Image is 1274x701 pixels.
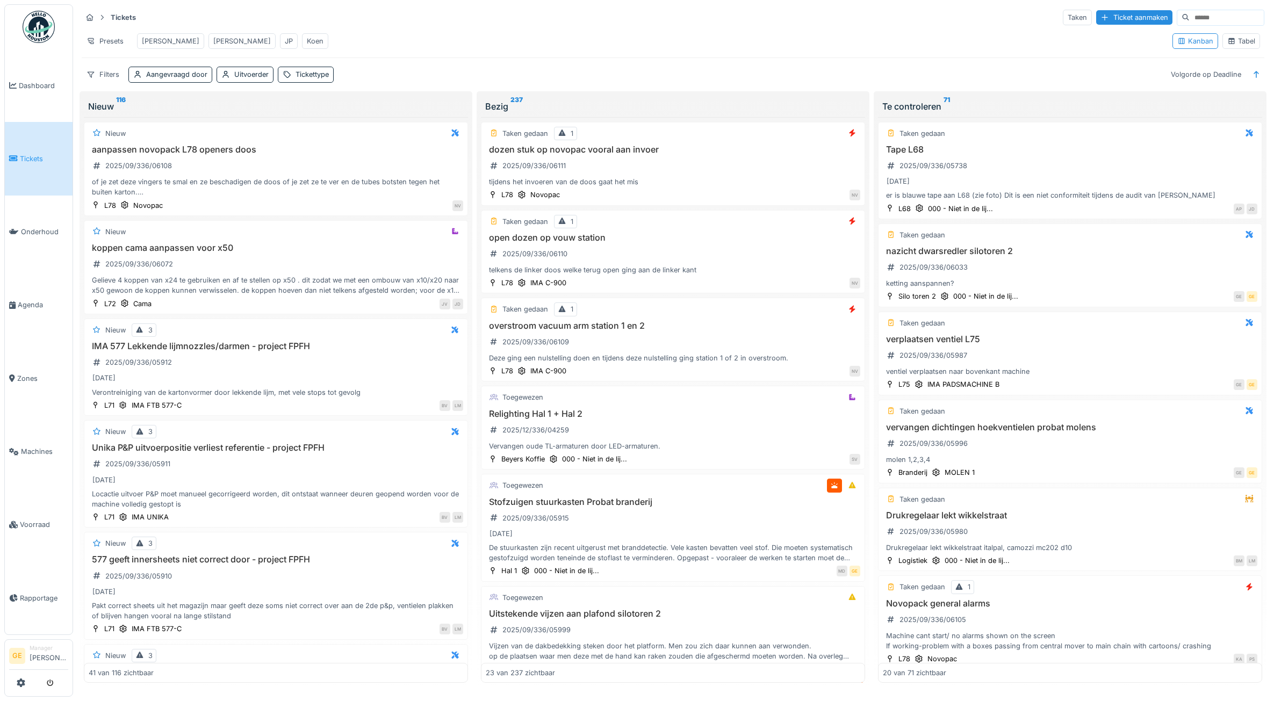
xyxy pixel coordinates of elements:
div: IMA C-900 [530,366,566,376]
div: 2025/09/336/06111 [502,161,566,171]
div: L78 [898,654,910,664]
div: Locactie uitvoer P&P moet manueel gecorrigeerd worden, dit ontstaat wanneer deuren geopend worden... [89,489,463,509]
div: Logistiek [898,555,927,566]
div: Drukregelaar lekt wikkelstraat italpal, camozzi mc202 d10 [883,543,1257,553]
a: Rapportage [5,561,73,634]
div: 2025/09/336/05915 [502,513,569,523]
div: er is blauwe tape aan L68 (zie foto) Dit is een niet conformiteit tijdens de audit van [PERSON_NAME] [883,190,1257,200]
div: 000 - Niet in de lij... [534,566,599,576]
div: 20 van 71 zichtbaar [883,668,946,678]
a: Zones [5,342,73,415]
span: Agenda [18,300,68,310]
div: 1 [968,582,970,592]
div: 000 - Niet in de lij... [562,454,627,464]
a: Agenda [5,269,73,342]
div: NV [850,366,860,377]
div: Deze ging een nulstelling doen en tijdens deze nulstelling ging station 1 of 2 in overstroom. [486,353,860,363]
div: IMA UNIKA [132,512,169,522]
div: L71 [104,512,114,522]
div: 2025/09/336/06033 [899,262,968,272]
div: Pakt correct sheets uit het magazijn maar geeft deze soms niet correct over aan de 2de p&p, venti... [89,601,463,621]
div: 1 [571,304,573,314]
div: 2025/09/336/05996 [899,438,968,449]
h3: open dozen op vouw station [486,233,860,243]
div: L78 [104,200,116,211]
div: NV [850,190,860,200]
div: NV [452,200,463,211]
div: LM [452,512,463,523]
div: Hal 1 [501,566,517,576]
div: 2025/09/336/05987 [899,350,967,360]
div: Nieuw [105,128,126,139]
div: Taken gedaan [502,128,548,139]
div: GE [1247,379,1257,390]
span: Rapportage [20,593,68,603]
div: L68 [898,204,911,214]
div: JD [1247,204,1257,214]
div: 41 van 116 zichtbaar [89,668,154,678]
div: Branderij [898,467,927,478]
div: Manager [30,644,68,652]
div: Vervangen oude TL-armaturen door LED-armaturen. [486,441,860,451]
div: L71 [104,400,114,410]
div: Taken gedaan [899,230,945,240]
div: MD [837,566,847,576]
div: LM [1247,555,1257,566]
a: GE Manager[PERSON_NAME] [9,644,68,670]
div: Toegewezen [502,480,543,490]
div: 3 [148,427,153,437]
div: 2025/09/336/05738 [899,161,967,171]
div: [DATE] [92,587,116,597]
div: L75 [898,379,910,389]
a: Tickets [5,122,73,195]
div: Nieuw [105,227,126,237]
div: Nieuw [105,651,126,661]
div: Machine cant start/ no alarms shown on the screen If working-problem with a boxes passing from ce... [883,631,1257,651]
div: JP [285,36,293,46]
div: Vijzen van de dakbedekking steken door het platform. Men zou zich daar kunnen aan verwonden. op d... [486,641,860,661]
div: Verontreiniging van de kartonvormer door lekkende lijm, met vele stops tot gevolg [89,387,463,398]
div: IMA FTB 577-C [132,624,182,634]
div: JD [452,299,463,309]
img: Badge_color-CXgf-gQk.svg [23,11,55,43]
div: [DATE] [490,529,513,539]
div: Bezig [485,100,861,113]
div: L78 [501,278,513,288]
div: Koen [307,36,323,46]
div: [DATE] [92,475,116,485]
div: GE [1234,379,1244,390]
div: of je zet deze vingers te smal en ze beschadigen de doos of je zet ze te ver en de tubes botsten ... [89,177,463,197]
div: Te controleren [882,100,1258,113]
div: L78 [501,190,513,200]
div: Tickettype [296,69,329,80]
div: IMA C-900 [530,278,566,288]
div: 000 - Niet in de lij... [928,204,993,214]
h3: 577 geeft innersheets niet correct door - project FPFH [89,554,463,565]
div: BV [440,624,450,634]
sup: 116 [116,100,126,113]
div: 2025/09/336/05912 [105,357,172,367]
div: IMA FTB 577-C [132,400,182,410]
span: Zones [17,373,68,384]
div: MOLEN 1 [945,467,975,478]
div: Taken gedaan [899,318,945,328]
div: L72 [104,299,116,309]
div: Toegewezen [502,592,543,603]
div: Taken gedaan [899,128,945,139]
div: GE [1247,467,1257,478]
div: tijdens het invoeren van de doos gaat het mis [486,177,860,187]
h3: Uitstekende vijzen aan plafond silotoren 2 [486,609,860,619]
div: IMA PADSMACHINE B [927,379,999,389]
div: Volgorde op Deadline [1166,67,1246,82]
div: Novopac [927,654,957,664]
div: GE [1234,291,1244,302]
div: 000 - Niet in de lij... [953,291,1018,301]
div: 2025/09/336/06109 [502,337,569,347]
sup: 237 [510,100,523,113]
div: ventiel verplaatsen naar bovenkant machine [883,366,1257,377]
div: LM [452,400,463,411]
h3: aanpassen novopack L78 openers doos [89,144,463,155]
div: GE [1234,467,1244,478]
sup: 71 [944,100,950,113]
h3: verplaatsen ventiel L75 [883,334,1257,344]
